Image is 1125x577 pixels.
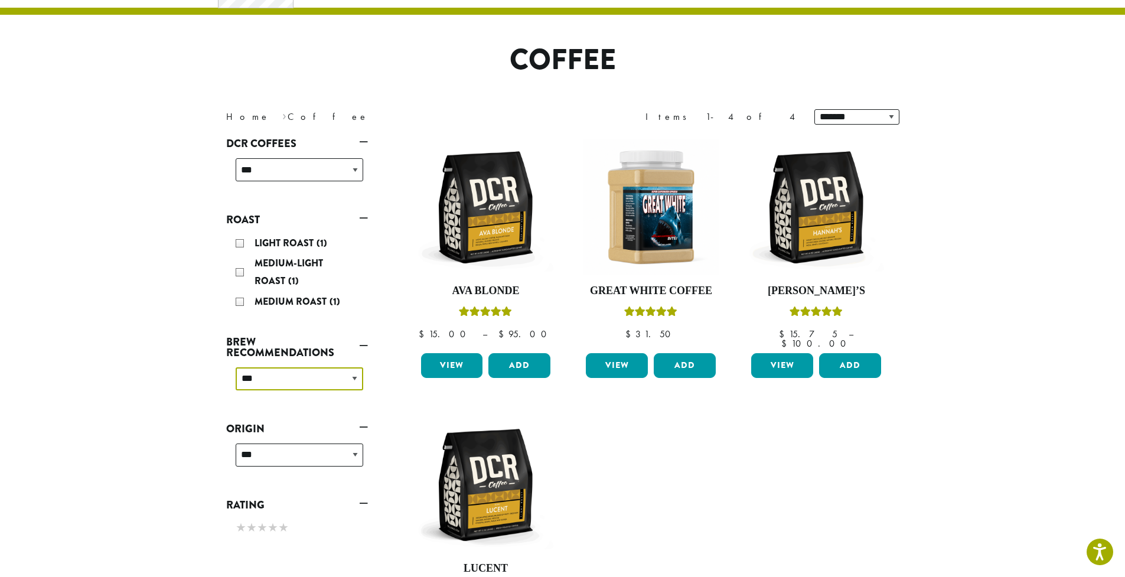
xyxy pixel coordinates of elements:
div: Brew Recommendations [226,363,368,405]
h4: Ava Blonde [418,285,554,298]
a: Rating [226,495,368,515]
a: Ava BlondeRated 5.00 out of 5 [418,139,554,348]
div: Rated 5.00 out of 5 [790,305,843,322]
h4: Lucent [418,562,554,575]
span: ★ [268,519,278,536]
button: Add [654,353,716,378]
div: Rated 5.00 out of 5 [459,305,512,322]
span: Light Roast [255,236,317,250]
div: Items 1-4 of 4 [645,110,797,124]
div: Roast [226,230,368,317]
div: Origin [226,439,368,481]
div: DCR Coffees [226,154,368,195]
img: DCR-12oz-Ava-Blonde-Stock-scaled.png [418,139,553,275]
bdi: 100.00 [781,337,852,350]
a: [PERSON_NAME]’sRated 5.00 out of 5 [748,139,884,348]
a: DCR Coffees [226,133,368,154]
a: View [421,353,483,378]
span: Medium-Light Roast [255,256,323,288]
span: $ [779,328,789,340]
span: ★ [236,519,246,536]
span: Medium Roast [255,295,330,308]
img: DCR-12oz-Lucent-Stock-scaled.png [418,417,553,553]
h1: Coffee [217,43,908,77]
h4: [PERSON_NAME]’s [748,285,884,298]
a: Roast [226,210,368,230]
a: Home [226,110,270,123]
bdi: 95.00 [498,328,552,340]
button: Add [488,353,550,378]
a: Origin [226,419,368,439]
bdi: 15.00 [419,328,471,340]
a: View [586,353,648,378]
bdi: 31.50 [625,328,676,340]
span: ★ [246,519,257,536]
span: (1) [330,295,340,308]
span: (1) [317,236,327,250]
span: $ [419,328,429,340]
span: ★ [257,519,268,536]
bdi: 15.75 [779,328,837,340]
span: $ [498,328,508,340]
span: ★ [278,519,289,536]
img: DCR-12oz-Hannahs-Stock-scaled.png [748,139,884,275]
span: $ [625,328,635,340]
a: View [751,353,813,378]
a: Brew Recommendations [226,332,368,363]
div: Rating [226,515,368,542]
span: – [482,328,487,340]
div: Rated 5.00 out of 5 [624,305,677,322]
nav: Breadcrumb [226,110,545,124]
a: Great White CoffeeRated 5.00 out of 5 $31.50 [583,139,719,348]
button: Add [819,353,881,378]
span: (1) [288,274,299,288]
h4: Great White Coffee [583,285,719,298]
span: – [849,328,853,340]
span: $ [781,337,791,350]
span: › [282,106,286,124]
img: Great_White_Ground_Espresso_2.png [583,139,719,275]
